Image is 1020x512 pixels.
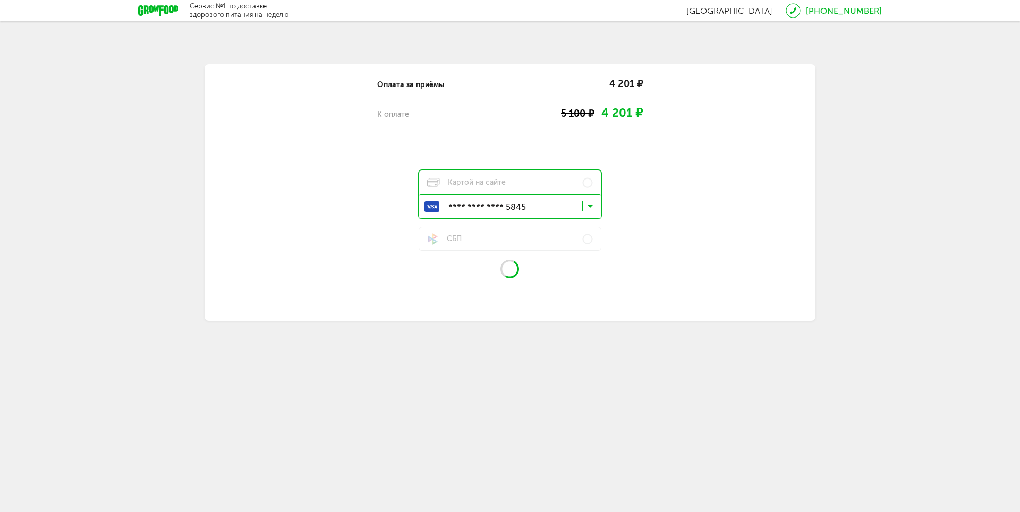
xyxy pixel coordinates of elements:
[377,109,457,121] div: К оплате
[427,233,462,245] span: СБП
[427,233,439,245] img: sbp-pay.a0b1cb1.svg
[377,79,563,91] div: Оплата за приёмы
[190,2,289,19] div: Сервис №1 по доставке здорового питания на неделю
[563,75,643,92] div: 4 201 ₽
[686,6,772,16] span: [GEOGRAPHIC_DATA]
[601,106,643,120] span: 4 201 ₽
[561,108,594,120] span: 5 100 ₽
[806,6,882,16] a: [PHONE_NUMBER]
[427,178,506,187] span: Картой на сайте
